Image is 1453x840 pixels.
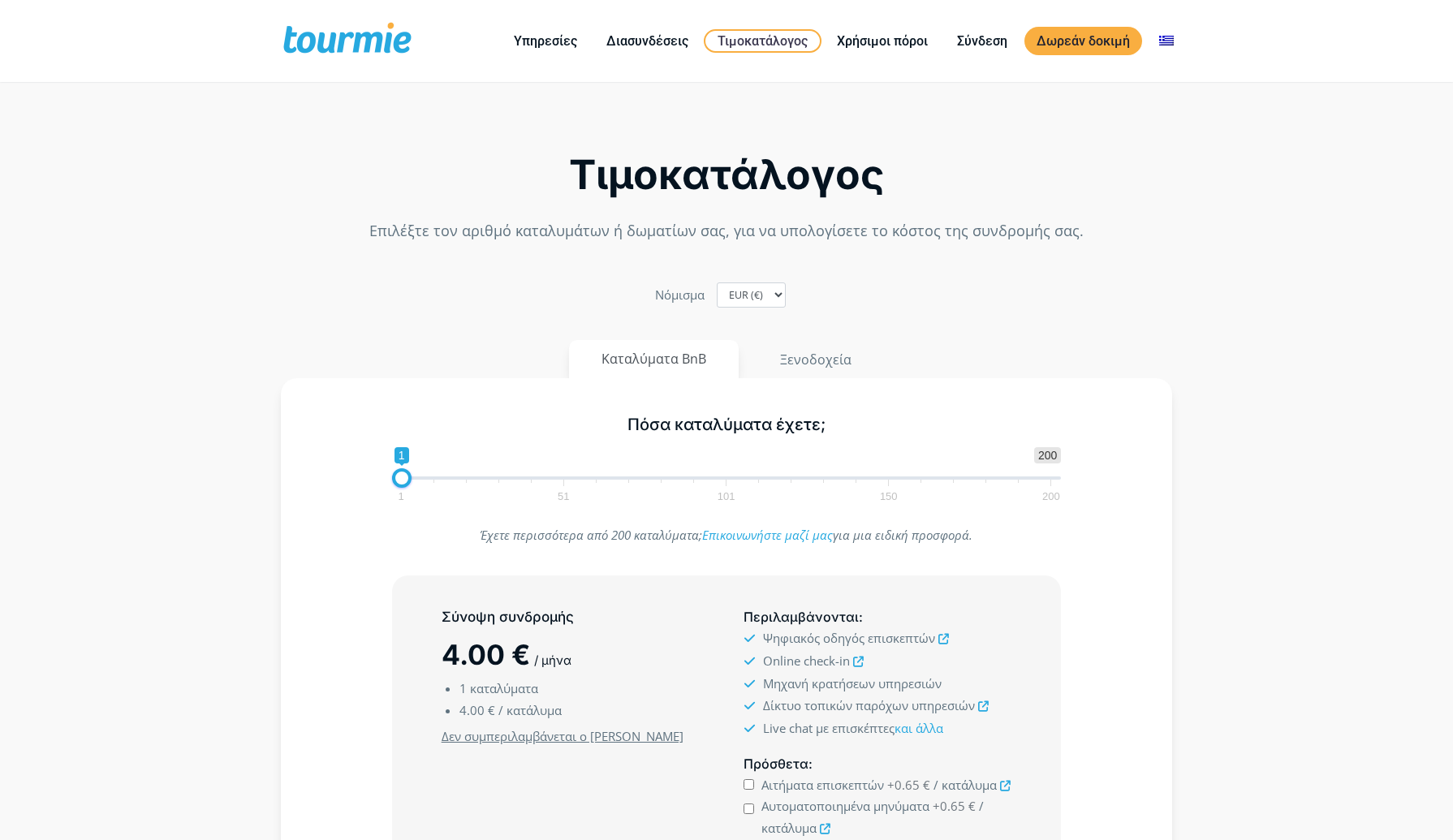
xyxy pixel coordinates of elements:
[442,638,530,671] span: 4.00 €
[763,720,943,736] span: Live chat με επισκέπτες
[392,415,1062,435] h5: Πόσα καταλύματα έχετε;
[281,220,1172,242] p: Επιλέξτε τον αριθμό καταλυμάτων ή δωματίων σας, για να υπολογίσετε το κόστος της συνδρομής σας.
[534,653,571,668] span: / μήνα
[502,31,589,51] a: Υπηρεσίες
[594,31,701,51] a: Διασυνδέσεις
[763,697,975,713] span: Δίκτυο τοπικών παρόχων υπηρεσιών
[498,702,562,718] span: / κατάλυμα
[877,493,900,500] span: 150
[763,653,850,669] span: Online check-in
[945,31,1020,51] a: Σύνδεση
[933,798,976,814] span: +0.65 €
[655,284,705,306] label: Nόμισμα
[470,680,538,696] span: καταλύματα
[569,340,739,378] button: Καταλύματα BnB
[704,29,821,53] a: Τιμοκατάλογος
[895,720,943,736] a: και άλλα
[761,798,929,814] span: Αυτοματοποιημένα μηνύματα
[887,777,930,793] span: +0.65 €
[763,630,935,646] span: Ψηφιακός οδηγός επισκεπτών
[459,702,495,718] span: 4.00 €
[442,607,709,627] h5: Σύνοψη συνδρομής
[825,31,940,51] a: Χρήσιμοι πόροι
[763,675,942,691] span: Μηχανή κρατήσεων υπηρεσιών
[1034,447,1061,463] span: 200
[459,680,467,696] span: 1
[744,756,808,772] span: Πρόσθετα
[395,447,409,463] span: 1
[1024,27,1142,55] a: Δωρεάν δοκιμή
[761,777,884,793] span: Αιτήματα επισκεπτών
[715,493,738,500] span: 101
[744,754,1011,774] h5: :
[747,340,885,379] button: Ξενοδοχεία
[395,493,406,500] span: 1
[442,728,683,744] u: Δεν συμπεριλαμβάνεται ο [PERSON_NAME]
[933,777,997,793] span: / κατάλυμα
[555,493,571,500] span: 51
[281,156,1172,194] h2: Τιμοκατάλογος
[744,607,1011,627] h5: :
[392,524,1062,546] p: Έχετε περισσότερα από 200 καταλύματα; για μια ειδική προσφορά.
[1040,493,1063,500] span: 200
[702,527,833,543] a: Επικοινωνήστε μαζί μας
[744,609,859,625] span: Περιλαμβάνονται
[1147,31,1186,51] a: Αλλαγή σε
